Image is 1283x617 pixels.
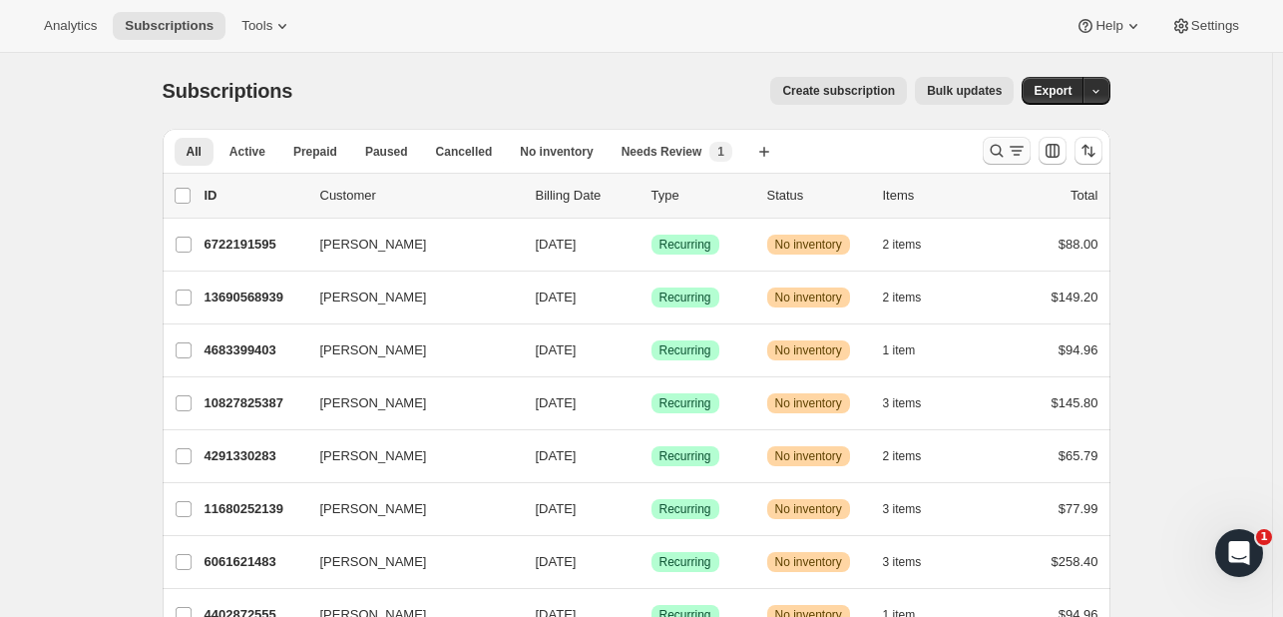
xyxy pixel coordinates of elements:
[205,186,1098,206] div: IDCustomerBilling DateTypeStatusItemsTotal
[775,237,842,253] span: No inventory
[308,493,508,525] button: [PERSON_NAME]
[1034,83,1071,99] span: Export
[1064,12,1154,40] button: Help
[983,137,1031,165] button: Search and filter results
[320,499,427,519] span: [PERSON_NAME]
[536,448,577,463] span: [DATE]
[883,237,922,253] span: 2 items
[1095,18,1122,34] span: Help
[308,334,508,366] button: [PERSON_NAME]
[883,501,922,517] span: 3 items
[187,144,202,160] span: All
[365,144,408,160] span: Paused
[651,186,751,206] div: Type
[659,501,711,517] span: Recurring
[1215,529,1263,577] iframe: Intercom live chat
[883,442,944,470] button: 2 items
[1059,501,1098,516] span: $77.99
[229,144,265,160] span: Active
[308,440,508,472] button: [PERSON_NAME]
[775,448,842,464] span: No inventory
[536,501,577,516] span: [DATE]
[163,80,293,102] span: Subscriptions
[782,83,895,99] span: Create subscription
[1059,237,1098,252] span: $88.00
[883,284,944,311] button: 2 items
[205,340,304,360] p: 4683399403
[1022,77,1083,105] button: Export
[32,12,109,40] button: Analytics
[775,342,842,358] span: No inventory
[320,340,427,360] span: [PERSON_NAME]
[622,144,702,160] span: Needs Review
[536,342,577,357] span: [DATE]
[536,186,636,206] p: Billing Date
[308,387,508,419] button: [PERSON_NAME]
[927,83,1002,99] span: Bulk updates
[205,446,304,466] p: 4291330283
[308,229,508,261] button: [PERSON_NAME]
[883,495,944,523] button: 3 items
[659,554,711,570] span: Recurring
[659,448,711,464] span: Recurring
[1059,342,1098,357] span: $94.96
[308,546,508,578] button: [PERSON_NAME]
[770,77,907,105] button: Create subscription
[293,144,337,160] span: Prepaid
[748,138,780,166] button: Create new view
[883,290,922,306] span: 2 items
[320,552,427,572] span: [PERSON_NAME]
[320,288,427,308] span: [PERSON_NAME]
[205,552,304,572] p: 6061621483
[883,231,944,259] button: 2 items
[536,395,577,410] span: [DATE]
[1039,137,1067,165] button: Customize table column order and visibility
[205,393,304,413] p: 10827825387
[113,12,225,40] button: Subscriptions
[44,18,97,34] span: Analytics
[320,186,520,206] p: Customer
[205,389,1098,417] div: 10827825387[PERSON_NAME][DATE]SuccessRecurringWarningNo inventory3 items$145.80
[1059,448,1098,463] span: $65.79
[1159,12,1251,40] button: Settings
[520,144,593,160] span: No inventory
[659,395,711,411] span: Recurring
[717,144,724,160] span: 1
[915,77,1014,105] button: Bulk updates
[205,235,304,255] p: 6722191595
[205,548,1098,576] div: 6061621483[PERSON_NAME][DATE]SuccessRecurringWarningNo inventory3 items$258.40
[883,186,983,206] div: Items
[659,237,711,253] span: Recurring
[883,336,938,364] button: 1 item
[1191,18,1239,34] span: Settings
[775,554,842,570] span: No inventory
[229,12,304,40] button: Tools
[883,548,944,576] button: 3 items
[659,290,711,306] span: Recurring
[308,282,508,313] button: [PERSON_NAME]
[1052,395,1098,410] span: $145.80
[536,237,577,252] span: [DATE]
[1070,186,1097,206] p: Total
[320,235,427,255] span: [PERSON_NAME]
[125,18,214,34] span: Subscriptions
[536,554,577,569] span: [DATE]
[205,284,1098,311] div: 13690568939[PERSON_NAME][DATE]SuccessRecurringWarningNo inventory2 items$149.20
[536,290,577,305] span: [DATE]
[205,186,304,206] p: ID
[1256,529,1272,545] span: 1
[659,342,711,358] span: Recurring
[241,18,272,34] span: Tools
[883,395,922,411] span: 3 items
[767,186,867,206] p: Status
[205,336,1098,364] div: 4683399403[PERSON_NAME][DATE]SuccessRecurringWarningNo inventory1 item$94.96
[883,389,944,417] button: 3 items
[205,231,1098,259] div: 6722191595[PERSON_NAME][DATE]SuccessRecurringWarningNo inventory2 items$88.00
[436,144,493,160] span: Cancelled
[883,448,922,464] span: 2 items
[1074,137,1102,165] button: Sort the results
[205,495,1098,523] div: 11680252139[PERSON_NAME][DATE]SuccessRecurringWarningNo inventory3 items$77.99
[1052,290,1098,305] span: $149.20
[883,554,922,570] span: 3 items
[205,442,1098,470] div: 4291330283[PERSON_NAME][DATE]SuccessRecurringWarningNo inventory2 items$65.79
